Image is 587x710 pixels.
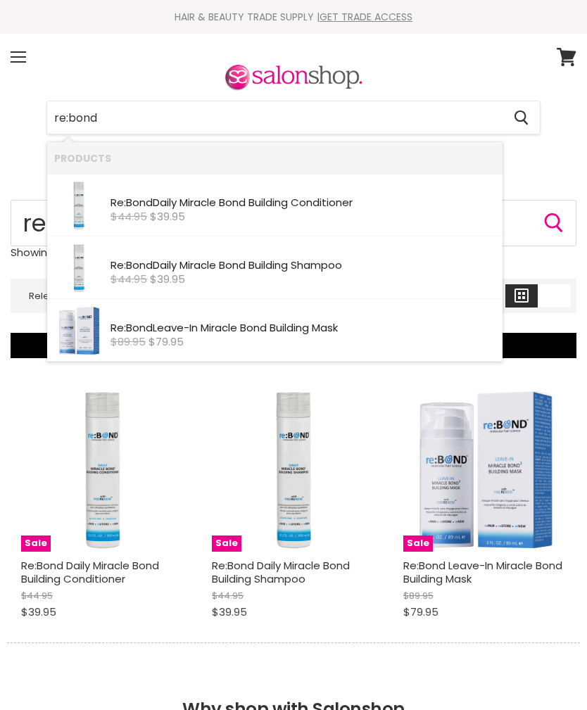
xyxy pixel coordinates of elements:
[212,604,247,619] span: $39.95
[212,535,241,552] span: Sale
[403,604,438,619] span: $79.95
[212,388,374,551] img: Re:Bond Daily Miracle Bond Building Shampoo
[47,174,503,236] li: Products: Re:Bond Daily Miracle Bond Building Conditioner
[111,195,153,210] b: Re:Bond
[503,101,540,134] button: Search
[111,272,147,286] s: $44.95
[54,243,103,293] img: REBOND03_200x.jpg
[11,246,576,258] p: Showing results for " "
[47,142,503,174] li: Products
[21,558,159,587] a: Re:Bond Daily Miracle Bond Building Conditioner
[212,589,244,602] span: $44.95
[11,200,576,246] form: Product
[21,388,184,551] a: Re:Bond Daily Miracle Bond Building ConditionerSale
[54,181,103,230] img: REBOND04_200x.jpg
[111,209,147,224] s: $44.95
[403,535,433,552] span: Sale
[403,388,566,551] a: Re:Bond Leave-In Miracle Bond Building MaskSale
[111,322,496,336] div: Leave-In Miracle Bond Building Mask
[543,212,565,234] button: Search
[47,101,503,134] input: Search
[46,101,541,134] form: Product
[47,299,503,362] li: Products: Re:Bond Leave-In Miracle Bond Building Mask
[111,258,153,272] b: Re:Bond
[11,200,576,246] input: Search
[403,388,566,551] img: Re:Bond Leave-In Miracle Bond Building Mask
[111,320,153,335] b: Re:Bond
[21,535,51,552] span: Sale
[47,236,503,299] li: Products: Re:Bond Daily Miracle Bond Building Shampoo
[320,10,412,24] a: GET TRADE ACCESS
[21,604,56,619] span: $39.95
[150,209,185,224] span: $39.95
[21,388,184,551] img: Re:Bond Daily Miracle Bond Building Conditioner
[11,333,576,358] button: Refine By
[111,197,496,211] div: Daily Miracle Bond Building Conditioner
[21,589,53,602] span: $44.95
[150,272,185,286] span: $39.95
[54,306,103,355] img: REBOND01_200x.jpg
[111,260,496,274] div: Daily Miracle Bond Building Shampoo
[149,334,184,349] span: $79.95
[212,558,350,587] a: Re:Bond Daily Miracle Bond Building Shampoo
[212,388,374,551] a: Re:Bond Daily Miracle Bond Building ShampooSale
[403,558,562,587] a: Re:Bond Leave-In Miracle Bond Building Mask
[111,334,146,349] s: $89.95
[403,589,434,602] span: $89.95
